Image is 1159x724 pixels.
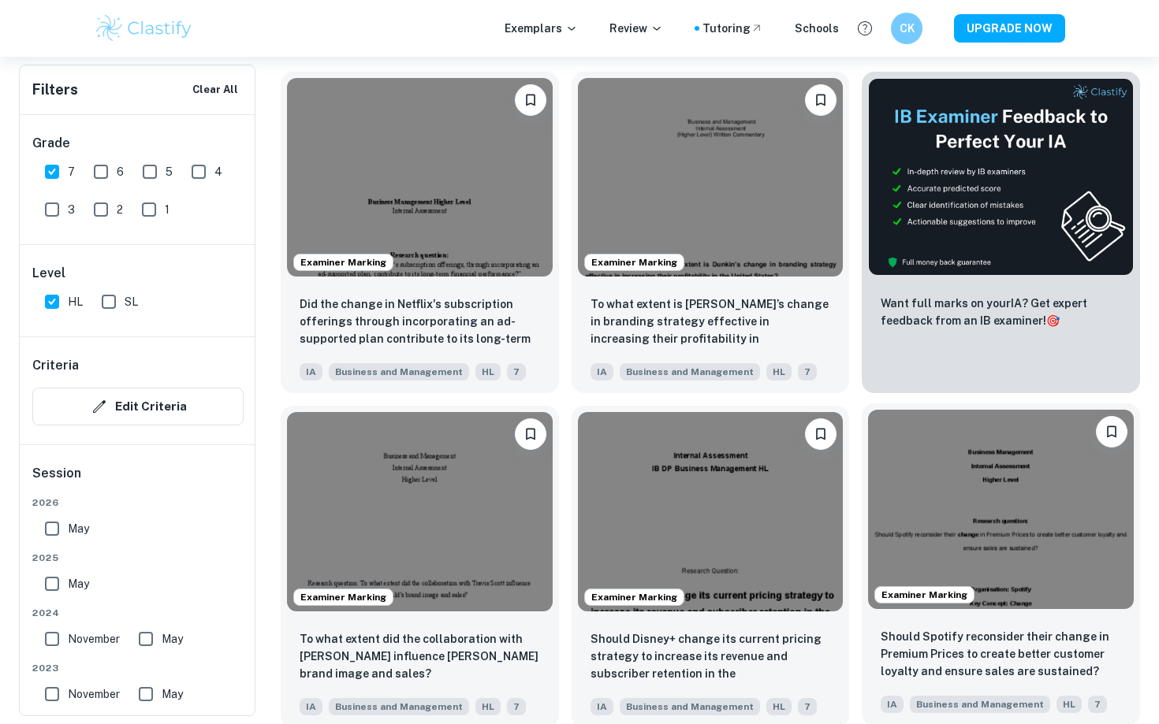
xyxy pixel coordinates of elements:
[805,418,837,450] button: Bookmark
[505,20,578,37] p: Exemplars
[868,410,1134,608] img: Business and Management IA example thumbnail: Should Spotify reconsider their change i
[68,201,75,218] span: 3
[954,14,1065,43] button: UPGRADE NOW
[32,264,244,283] h6: Level
[578,412,844,611] img: Business and Management IA example thumbnail: Should Disney+ change its current pricin
[475,698,501,715] span: HL
[507,363,526,381] span: 7
[32,464,244,496] h6: Session
[875,588,974,602] span: Examiner Marking
[162,685,183,703] span: May
[591,698,613,715] span: IA
[507,698,526,715] span: 7
[585,255,684,269] span: Examiner Marking
[68,163,75,180] span: 7
[117,163,124,180] span: 6
[585,590,684,604] span: Examiner Marking
[300,698,322,715] span: IA
[329,698,469,715] span: Business and Management
[515,418,546,450] button: Bookmark
[188,78,242,102] button: Clear All
[620,698,760,715] span: Business and Management
[294,590,393,604] span: Examiner Marking
[300,363,322,381] span: IA
[287,78,553,277] img: Business and Management IA example thumbnail: Did the change in Netflix's subscription
[165,201,170,218] span: 1
[1096,416,1127,447] button: Bookmark
[578,78,844,277] img: Business and Management IA example thumbnail: To what extent is Dunkin’s change in bra
[891,13,922,44] button: CK
[572,72,850,393] a: Examiner MarkingBookmarkTo what extent is Dunkin’s change in branding strategy effective in incre...
[300,630,540,682] p: To what extent did the collaboration with Travis Scott influence McDonald’s brand image and sales?
[515,84,546,116] button: Bookmark
[68,630,120,648] span: November
[32,134,244,153] h6: Grade
[32,496,244,510] span: 2026
[1088,696,1107,713] span: 7
[300,295,540,349] p: Did the change in Netflix's subscription offerings through incorporating an ad-supported plan con...
[68,575,89,592] span: May
[798,363,817,381] span: 7
[68,685,120,703] span: November
[294,255,393,269] span: Examiner Marking
[214,163,222,180] span: 4
[766,698,792,715] span: HL
[868,78,1134,276] img: Thumbnail
[766,363,792,381] span: HL
[287,412,553,611] img: Business and Management IA example thumbnail: To what extent did the collaboration wit
[117,201,123,218] span: 2
[32,356,79,375] h6: Criteria
[162,630,183,648] span: May
[881,696,904,713] span: IA
[795,20,839,37] a: Schools
[32,661,244,675] span: 2023
[591,295,831,349] p: To what extent is Dunkin’s change in branding strategy effective in increasing their profitabilit...
[805,84,837,116] button: Bookmark
[881,295,1121,329] p: Want full marks on your IA ? Get expert feedback from an IB examiner!
[862,72,1140,393] a: ThumbnailWant full marks on yourIA? Get expert feedback from an IB examiner!
[898,20,916,37] h6: CK
[68,293,83,310] span: HL
[329,363,469,381] span: Business and Management
[1057,696,1082,713] span: HL
[609,20,663,37] p: Review
[1046,314,1060,327] span: 🎯
[910,696,1050,713] span: Business and Management
[281,72,559,393] a: Examiner MarkingBookmarkDid the change in Netflix's subscription offerings through incorporating ...
[620,363,760,381] span: Business and Management
[591,630,831,684] p: Should Disney+ change its current pricing strategy to increase its revenue and subscriber retenti...
[591,363,613,381] span: IA
[32,79,78,101] h6: Filters
[798,698,817,715] span: 7
[475,363,501,381] span: HL
[32,551,244,565] span: 2025
[68,520,89,537] span: May
[125,293,138,310] span: SL
[881,628,1121,680] p: Should Spotify reconsider their change in Premium Prices to create better customer loyalty and en...
[32,388,244,425] button: Edit Criteria
[94,13,194,44] img: Clastify logo
[32,606,244,620] span: 2024
[166,163,173,180] span: 5
[852,15,878,42] button: Help and Feedback
[702,20,763,37] a: Tutoring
